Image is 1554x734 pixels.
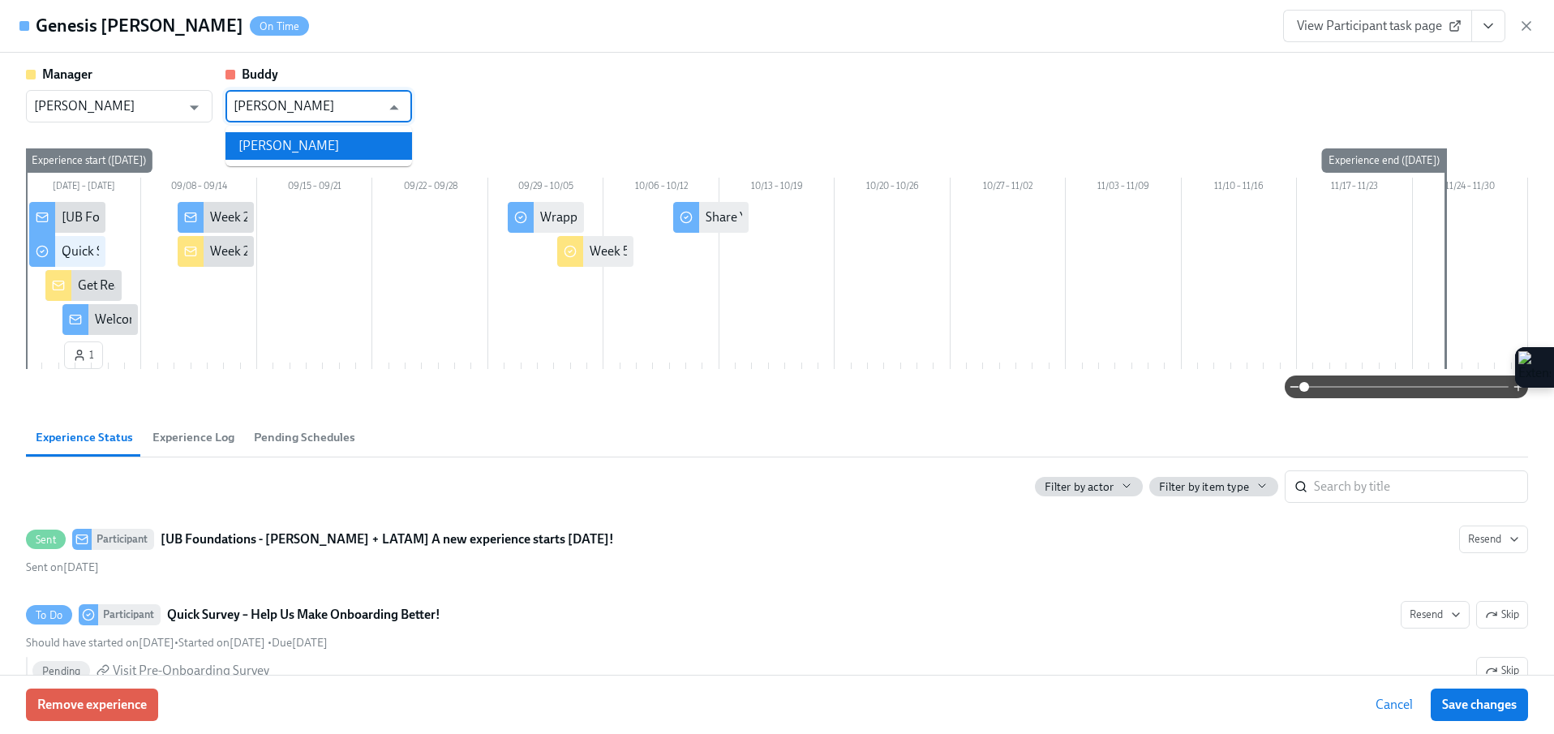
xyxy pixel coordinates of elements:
[540,208,810,226] div: Wrapping Up Foundations – Final Week Check-In
[706,208,912,226] div: Share Your Feedback on Foundations
[26,636,174,650] span: Monday, September 1st 2025, 10:00 am
[1413,178,1528,199] div: 11/24 – 11/30
[225,132,412,160] li: [PERSON_NAME]
[26,560,99,574] span: Wednesday, September 3rd 2025, 11:41 am
[64,341,103,369] button: 1
[113,662,269,680] span: Visit Pre-Onboarding Survey
[42,67,92,82] strong: Manager
[98,604,161,625] div: Participant
[719,178,835,199] div: 10/13 – 10/19
[1476,601,1528,629] button: To DoParticipantQuick Survey – Help Us Make Onboarding Better!ResendShould have started on[DATE]•...
[1401,601,1470,629] button: To DoParticipantQuick Survey – Help Us Make Onboarding Better!SkipShould have started on[DATE]•St...
[167,605,440,625] strong: Quick Survey – Help Us Make Onboarding Better!
[1322,148,1446,173] div: Experience end ([DATE])
[152,428,234,447] span: Experience Log
[242,67,278,82] strong: Buddy
[257,178,372,199] div: 09/15 – 09/21
[1459,526,1528,553] button: SentParticipant[UB Foundations - [PERSON_NAME] + LATAM] A new experience starts [DATE]!Sent on[DATE]
[26,689,158,721] button: Remove experience
[62,243,332,260] div: Quick Survey – Help Us Make Onboarding Better!
[1182,178,1297,199] div: 11/10 – 11/16
[372,178,487,199] div: 09/22 – 09/28
[210,208,399,226] div: Week 2 Check-In – How’s It Going?
[161,530,614,549] strong: [UB Foundations - [PERSON_NAME] + LATAM] A new experience starts [DATE]!
[381,95,406,120] button: Close
[1376,697,1413,713] span: Cancel
[1283,10,1472,42] a: View Participant task page
[1485,607,1519,623] span: Skip
[488,178,603,199] div: 09/29 – 10/05
[73,347,94,363] span: 1
[36,428,133,447] span: Experience Status
[1471,10,1505,42] button: View task page
[254,428,355,447] span: Pending Schedules
[62,208,500,226] div: [UB Foundations - [PERSON_NAME] + LATAM] A new experience starts [DATE]!
[835,178,950,199] div: 10/20 – 10/26
[1442,697,1517,713] span: Save changes
[590,243,875,260] div: Week 5 – Wrap-Up + Capstone for [New Hire Name]
[141,178,256,199] div: 09/08 – 09/14
[1297,18,1458,34] span: View Participant task page
[210,243,499,260] div: Week 2 – Onboarding Check-In for [New Hire Name]
[603,178,719,199] div: 10/06 – 10/12
[1476,657,1528,685] button: To DoParticipantQuick Survey – Help Us Make Onboarding Better!ResendSkipShould have started on[DA...
[1314,470,1528,503] input: Search by title
[95,311,330,328] div: Welcome to Foundations – What to Expect!
[1066,178,1181,199] div: 11/03 – 11/09
[32,665,90,677] span: Pending
[26,609,72,621] span: To Do
[951,178,1066,199] div: 10/27 – 11/02
[1485,663,1519,679] span: Skip
[1045,479,1114,495] span: Filter by actor
[1035,477,1143,496] button: Filter by actor
[1297,178,1412,199] div: 11/17 – 11/23
[178,636,265,650] span: Wednesday, September 3rd 2025, 11:41 am
[1159,479,1249,495] span: Filter by item type
[272,636,328,650] span: Saturday, September 6th 2025, 10:00 am
[92,529,154,550] div: Participant
[250,20,309,32] span: On Time
[1149,477,1278,496] button: Filter by item type
[182,95,207,120] button: Open
[1410,607,1461,623] span: Resend
[26,534,66,546] span: Sent
[78,277,385,294] div: Get Ready to Welcome Your New Hire – Action Required
[1518,351,1551,384] img: Extension Icon
[1468,531,1519,547] span: Resend
[36,14,243,38] h4: Genesis [PERSON_NAME]
[26,178,141,199] div: [DATE] – [DATE]
[37,697,147,713] span: Remove experience
[26,635,328,650] div: • •
[1431,689,1528,721] button: Save changes
[1364,689,1424,721] button: Cancel
[25,148,152,173] div: Experience start ([DATE])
